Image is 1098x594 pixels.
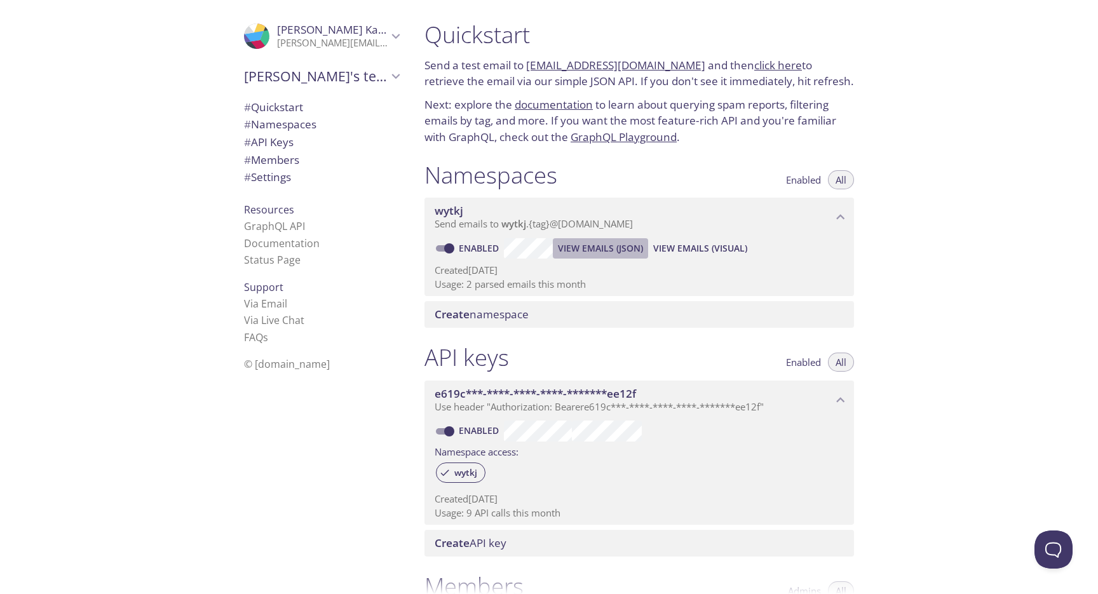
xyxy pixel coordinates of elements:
[653,241,747,256] span: View Emails (Visual)
[436,462,485,483] div: wytkj
[234,116,409,133] div: Namespaces
[277,37,388,50] p: [PERSON_NAME][EMAIL_ADDRESS][DOMAIN_NAME][PERSON_NAME]
[234,98,409,116] div: Quickstart
[424,301,854,328] div: Create namespace
[244,330,268,344] a: FAQ
[277,22,413,37] span: [PERSON_NAME] Kalichkov
[244,297,287,311] a: Via Email
[435,307,529,321] span: namespace
[244,67,388,85] span: [PERSON_NAME]'s team
[244,135,294,149] span: API Keys
[244,100,251,114] span: #
[244,280,283,294] span: Support
[424,343,509,372] h1: API keys
[234,60,409,93] div: Mihail's team
[571,130,677,144] a: GraphQL Playground
[828,353,854,372] button: All
[435,536,506,550] span: API key
[424,97,854,145] p: Next: explore the to learn about querying spam reports, filtering emails by tag, and more. If you...
[244,203,294,217] span: Resources
[457,424,504,436] a: Enabled
[435,442,518,460] label: Namespace access:
[435,506,844,520] p: Usage: 9 API calls this month
[648,238,752,259] button: View Emails (Visual)
[234,168,409,186] div: Team Settings
[435,536,470,550] span: Create
[424,161,557,189] h1: Namespaces
[234,133,409,151] div: API Keys
[754,58,802,72] a: click here
[435,203,463,218] span: wytkj
[244,170,291,184] span: Settings
[424,57,854,90] p: Send a test email to and then to retrieve the email via our simple JSON API. If you don't see it ...
[234,15,409,57] div: Mihail Kalichkov
[244,170,251,184] span: #
[424,198,854,237] div: wytkj namespace
[244,117,316,132] span: Namespaces
[244,135,251,149] span: #
[553,238,648,259] button: View Emails (JSON)
[778,170,829,189] button: Enabled
[435,492,844,506] p: Created [DATE]
[244,219,305,233] a: GraphQL API
[447,467,485,478] span: wytkj
[244,152,299,167] span: Members
[263,330,268,344] span: s
[244,357,330,371] span: © [DOMAIN_NAME]
[244,100,303,114] span: Quickstart
[435,278,844,291] p: Usage: 2 parsed emails this month
[244,117,251,132] span: #
[435,307,470,321] span: Create
[457,242,504,254] a: Enabled
[424,20,854,49] h1: Quickstart
[435,217,633,230] span: Send emails to . {tag} @[DOMAIN_NAME]
[778,353,829,372] button: Enabled
[828,170,854,189] button: All
[558,241,643,256] span: View Emails (JSON)
[1034,530,1073,569] iframe: Help Scout Beacon - Open
[244,313,304,327] a: Via Live Chat
[435,264,844,277] p: Created [DATE]
[515,97,593,112] a: documentation
[424,530,854,557] div: Create API Key
[234,151,409,169] div: Members
[244,152,251,167] span: #
[526,58,705,72] a: [EMAIL_ADDRESS][DOMAIN_NAME]
[244,236,320,250] a: Documentation
[501,217,526,230] span: wytkj
[244,253,301,267] a: Status Page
